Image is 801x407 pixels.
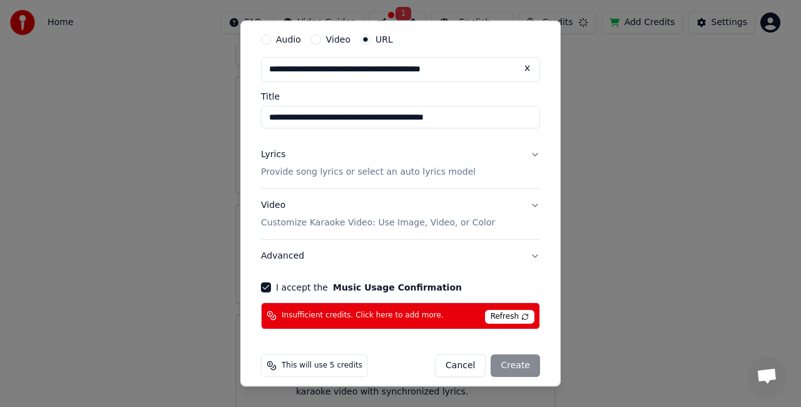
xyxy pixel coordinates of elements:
label: I accept the [276,283,462,292]
span: Refresh [485,310,534,324]
button: Cancel [435,354,486,377]
span: This will use 5 credits [282,361,362,371]
p: Provide song lyrics or select an auto lyrics model [261,166,476,178]
label: Title [261,93,540,101]
label: Video [326,36,350,44]
div: Video [261,199,495,229]
label: Audio [276,36,301,44]
button: VideoCustomize Karaoke Video: Use Image, Video, or Color [261,189,540,239]
span: Insufficient credits. Click here to add more. [282,311,444,321]
button: Advanced [261,240,540,272]
p: Customize Karaoke Video: Use Image, Video, or Color [261,217,495,229]
button: I accept the [333,283,462,292]
button: LyricsProvide song lyrics or select an auto lyrics model [261,139,540,189]
label: URL [375,36,393,44]
div: Lyrics [261,149,285,162]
